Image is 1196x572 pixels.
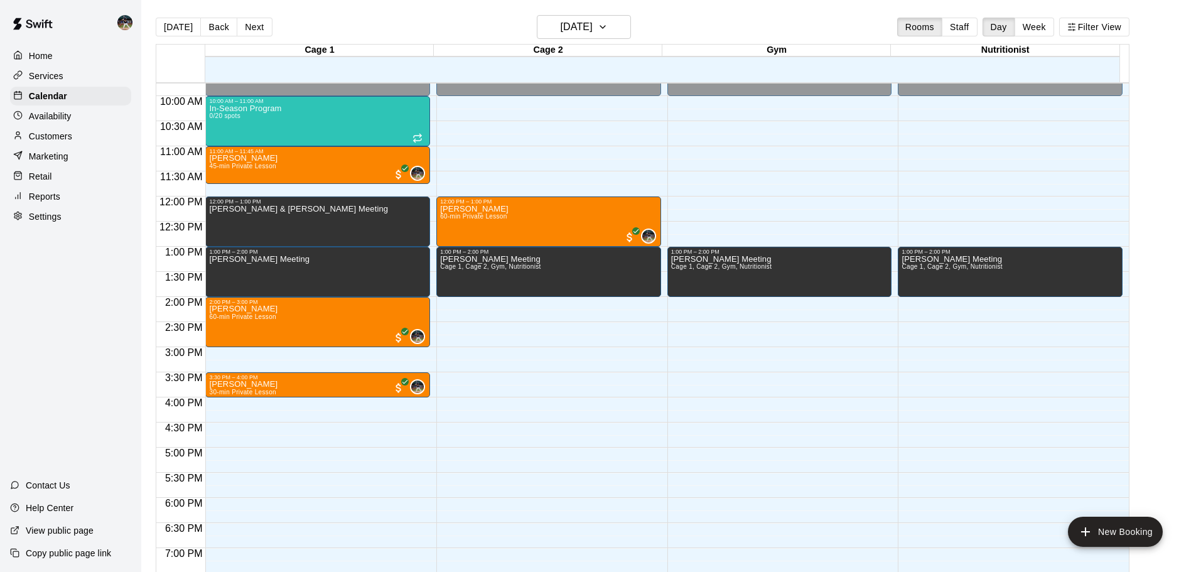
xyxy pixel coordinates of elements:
[162,397,206,408] span: 4:00 PM
[117,15,132,30] img: Nolan Gilbert
[436,197,661,247] div: 12:00 PM – 1:00 PM: Lincoln Caldwell
[10,147,131,166] a: Marketing
[209,112,240,119] span: 0/20 spots filled
[1059,18,1129,36] button: Filter View
[237,18,272,36] button: Next
[162,423,206,433] span: 4:30 PM
[1068,517,1163,547] button: add
[942,18,978,36] button: Staff
[157,171,206,182] span: 11:30 AM
[205,297,430,347] div: 2:00 PM – 3:00 PM: Brady Perlinski
[115,10,141,35] div: Nolan Gilbert
[209,198,426,205] div: 12:00 PM – 1:00 PM
[29,190,60,203] p: Reports
[26,479,70,492] p: Contact Us
[200,18,237,36] button: Back
[29,70,63,82] p: Services
[10,167,131,186] a: Retail
[29,130,72,143] p: Customers
[10,127,131,146] a: Customers
[561,18,593,36] h6: [DATE]
[392,168,405,181] span: All customers have paid
[412,133,423,143] span: Recurring event
[209,249,426,255] div: 1:00 PM – 2:00 PM
[29,50,53,62] p: Home
[410,329,425,344] div: Nolan Gilbert
[157,146,206,157] span: 11:00 AM
[26,524,94,537] p: View public page
[205,146,430,184] div: 11:00 AM – 11:45 AM: Finn Doran
[646,229,656,244] span: Nolan Gilbert
[902,263,1003,270] span: Cage 1, Cage 2, Gym, Nutritionist
[205,45,434,57] div: Cage 1
[209,163,276,170] span: 45-min Private Lesson
[411,330,424,343] img: Nolan Gilbert
[156,222,205,232] span: 12:30 PM
[205,197,430,247] div: 12:00 PM – 1:00 PM: Keith & Kinley Weatherford Meeting
[29,150,68,163] p: Marketing
[162,272,206,283] span: 1:30 PM
[898,247,1123,297] div: 1:00 PM – 2:00 PM: Jeffers Meeting
[29,170,52,183] p: Retail
[415,329,425,344] span: Nolan Gilbert
[1015,18,1054,36] button: Week
[662,45,891,57] div: Gym
[209,374,426,380] div: 3:30 PM – 4:00 PM
[156,197,205,207] span: 12:00 PM
[162,322,206,333] span: 2:30 PM
[29,210,62,223] p: Settings
[10,107,131,126] a: Availability
[440,198,657,205] div: 12:00 PM – 1:00 PM
[162,297,206,308] span: 2:00 PM
[10,207,131,226] a: Settings
[162,347,206,358] span: 3:00 PM
[162,372,206,383] span: 3:30 PM
[411,167,424,180] img: Nolan Gilbert
[209,148,426,154] div: 11:00 AM – 11:45 AM
[26,502,73,514] p: Help Center
[436,247,661,297] div: 1:00 PM – 2:00 PM: Jeffers Meeting
[162,498,206,509] span: 6:00 PM
[440,213,507,220] span: 60-min Private Lesson
[902,249,1119,255] div: 1:00 PM – 2:00 PM
[162,247,206,257] span: 1:00 PM
[162,548,206,559] span: 7:00 PM
[29,110,72,122] p: Availability
[642,230,655,242] img: Nolan Gilbert
[392,382,405,394] span: All customers have paid
[891,45,1119,57] div: Nutritionist
[411,380,424,393] img: Nolan Gilbert
[162,473,206,483] span: 5:30 PM
[434,45,662,57] div: Cage 2
[983,18,1015,36] button: Day
[10,46,131,65] a: Home
[440,263,541,270] span: Cage 1, Cage 2, Gym, Nutritionist
[209,313,276,320] span: 60-min Private Lesson
[440,249,657,255] div: 1:00 PM – 2:00 PM
[410,379,425,394] div: Nolan Gilbert
[415,166,425,181] span: Nolan Gilbert
[641,229,656,244] div: Nolan Gilbert
[623,231,636,244] span: All customers have paid
[10,87,131,105] div: Calendar
[671,263,772,270] span: Cage 1, Cage 2, Gym, Nutritionist
[205,96,430,146] div: 10:00 AM – 11:00 AM: In-Season Program
[10,67,131,85] a: Services
[157,121,206,132] span: 10:30 AM
[415,379,425,394] span: Nolan Gilbert
[392,332,405,344] span: All customers have paid
[205,247,430,297] div: 1:00 PM – 2:00 PM: Jeffers Meeting
[157,96,206,107] span: 10:00 AM
[156,18,201,36] button: [DATE]
[537,15,631,39] button: [DATE]
[10,187,131,206] a: Reports
[205,372,430,397] div: 3:30 PM – 4:00 PM: Cohen Herman
[209,389,276,396] span: 30-min Private Lesson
